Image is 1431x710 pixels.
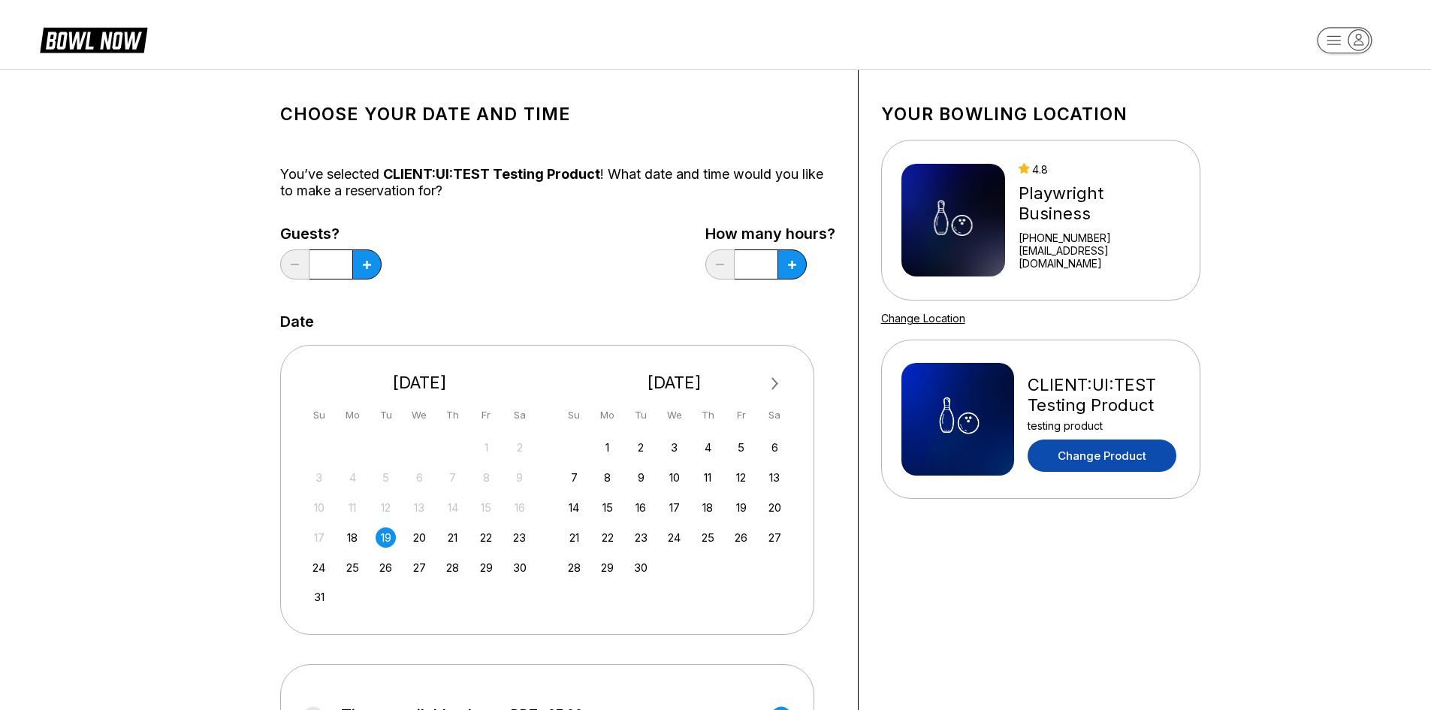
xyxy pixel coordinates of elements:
[698,467,718,488] div: Choose Thursday, September 11th, 2025
[597,467,617,488] div: Choose Monday, September 8th, 2025
[564,405,584,425] div: Su
[562,436,787,578] div: month 2025-09
[476,467,497,488] div: Not available Friday, August 8th, 2025
[731,527,751,548] div: Choose Friday, September 26th, 2025
[881,312,965,325] a: Change Location
[1028,440,1176,472] a: Change Product
[383,166,600,182] span: CLIENT:UI:TEST Testing Product
[476,437,497,458] div: Not available Friday, August 1st, 2025
[901,164,1006,276] img: Playwright Business
[698,527,718,548] div: Choose Thursday, September 25th, 2025
[705,225,835,242] label: How many hours?
[765,405,785,425] div: Sa
[376,405,396,425] div: Tu
[509,467,530,488] div: Not available Saturday, August 9th, 2025
[698,497,718,518] div: Choose Thursday, September 18th, 2025
[631,467,651,488] div: Choose Tuesday, September 9th, 2025
[881,104,1200,125] h1: Your bowling location
[280,313,314,330] label: Date
[731,405,751,425] div: Fr
[303,373,536,393] div: [DATE]
[409,527,430,548] div: Choose Wednesday, August 20th, 2025
[597,557,617,578] div: Choose Monday, September 29th, 2025
[664,527,684,548] div: Choose Wednesday, September 24th, 2025
[1028,375,1180,415] div: CLIENT:UI:TEST Testing Product
[476,557,497,578] div: Choose Friday, August 29th, 2025
[343,527,363,548] div: Choose Monday, August 18th, 2025
[509,527,530,548] div: Choose Saturday, August 23rd, 2025
[280,104,835,125] h1: Choose your Date and time
[343,557,363,578] div: Choose Monday, August 25th, 2025
[631,497,651,518] div: Choose Tuesday, September 16th, 2025
[763,372,787,396] button: Next Month
[309,467,329,488] div: Not available Sunday, August 3rd, 2025
[1019,231,1179,244] div: [PHONE_NUMBER]
[698,405,718,425] div: Th
[1019,244,1179,270] a: [EMAIL_ADDRESS][DOMAIN_NAME]
[597,497,617,518] div: Choose Monday, September 15th, 2025
[442,497,463,518] div: Not available Thursday, August 14th, 2025
[309,405,329,425] div: Su
[631,557,651,578] div: Choose Tuesday, September 30th, 2025
[309,587,329,607] div: Choose Sunday, August 31st, 2025
[509,497,530,518] div: Not available Saturday, August 16th, 2025
[765,497,785,518] div: Choose Saturday, September 20th, 2025
[442,467,463,488] div: Not available Thursday, August 7th, 2025
[558,373,791,393] div: [DATE]
[765,527,785,548] div: Choose Saturday, September 27th, 2025
[509,437,530,458] div: Not available Saturday, August 2nd, 2025
[509,557,530,578] div: Choose Saturday, August 30th, 2025
[376,497,396,518] div: Not available Tuesday, August 12th, 2025
[476,527,497,548] div: Choose Friday, August 22nd, 2025
[597,405,617,425] div: Mo
[1019,163,1179,176] div: 4.8
[664,467,684,488] div: Choose Wednesday, September 10th, 2025
[509,405,530,425] div: Sa
[731,437,751,458] div: Choose Friday, September 5th, 2025
[307,436,533,608] div: month 2025-08
[309,557,329,578] div: Choose Sunday, August 24th, 2025
[564,467,584,488] div: Choose Sunday, September 7th, 2025
[731,467,751,488] div: Choose Friday, September 12th, 2025
[343,405,363,425] div: Mo
[564,557,584,578] div: Choose Sunday, September 28th, 2025
[376,527,396,548] div: Choose Tuesday, August 19th, 2025
[765,467,785,488] div: Choose Saturday, September 13th, 2025
[664,497,684,518] div: Choose Wednesday, September 17th, 2025
[664,437,684,458] div: Choose Wednesday, September 3rd, 2025
[597,527,617,548] div: Choose Monday, September 22nd, 2025
[409,497,430,518] div: Not available Wednesday, August 13th, 2025
[476,497,497,518] div: Not available Friday, August 15th, 2025
[409,557,430,578] div: Choose Wednesday, August 27th, 2025
[564,527,584,548] div: Choose Sunday, September 21st, 2025
[564,497,584,518] div: Choose Sunday, September 14th, 2025
[631,527,651,548] div: Choose Tuesday, September 23rd, 2025
[765,437,785,458] div: Choose Saturday, September 6th, 2025
[901,363,1014,476] img: CLIENT:UI:TEST Testing Product
[731,497,751,518] div: Choose Friday, September 19th, 2025
[597,437,617,458] div: Choose Monday, September 1st, 2025
[664,405,684,425] div: We
[631,437,651,458] div: Choose Tuesday, September 2nd, 2025
[631,405,651,425] div: Tu
[1028,419,1180,432] div: testing product
[409,405,430,425] div: We
[280,166,835,199] div: You’ve selected ! What date and time would you like to make a reservation for?
[309,527,329,548] div: Not available Sunday, August 17th, 2025
[343,497,363,518] div: Not available Monday, August 11th, 2025
[280,225,382,242] label: Guests?
[376,467,396,488] div: Not available Tuesday, August 5th, 2025
[442,405,463,425] div: Th
[476,405,497,425] div: Fr
[309,497,329,518] div: Not available Sunday, August 10th, 2025
[698,437,718,458] div: Choose Thursday, September 4th, 2025
[442,527,463,548] div: Choose Thursday, August 21st, 2025
[442,557,463,578] div: Choose Thursday, August 28th, 2025
[1019,183,1179,224] div: Playwright Business
[376,557,396,578] div: Choose Tuesday, August 26th, 2025
[343,467,363,488] div: Not available Monday, August 4th, 2025
[409,467,430,488] div: Not available Wednesday, August 6th, 2025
